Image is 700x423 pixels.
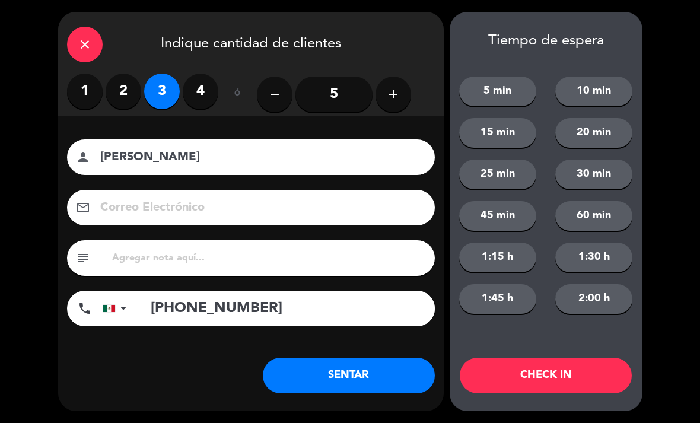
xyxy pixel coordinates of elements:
[111,250,426,266] input: Agregar nota aquí...
[555,243,632,272] button: 1:30 h
[555,284,632,314] button: 2:00 h
[459,77,536,106] button: 5 min
[78,37,92,52] i: close
[144,74,180,109] label: 3
[99,198,419,218] input: Correo Electrónico
[67,74,103,109] label: 1
[459,243,536,272] button: 1:15 h
[78,301,92,316] i: phone
[376,77,411,112] button: add
[555,201,632,231] button: 60 min
[459,201,536,231] button: 45 min
[76,150,90,164] i: person
[106,74,141,109] label: 2
[257,77,292,112] button: remove
[99,147,419,168] input: Nombre del cliente
[450,33,642,50] div: Tiempo de espera
[103,291,131,326] div: Mexico (México): +52
[268,87,282,101] i: remove
[183,74,218,109] label: 4
[76,201,90,215] i: email
[459,118,536,148] button: 15 min
[218,74,257,115] div: ó
[555,160,632,189] button: 30 min
[460,358,632,393] button: CHECK IN
[555,118,632,148] button: 20 min
[459,160,536,189] button: 25 min
[58,12,444,74] div: Indique cantidad de clientes
[76,251,90,265] i: subject
[555,77,632,106] button: 10 min
[459,284,536,314] button: 1:45 h
[263,358,435,393] button: SENTAR
[386,87,400,101] i: add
